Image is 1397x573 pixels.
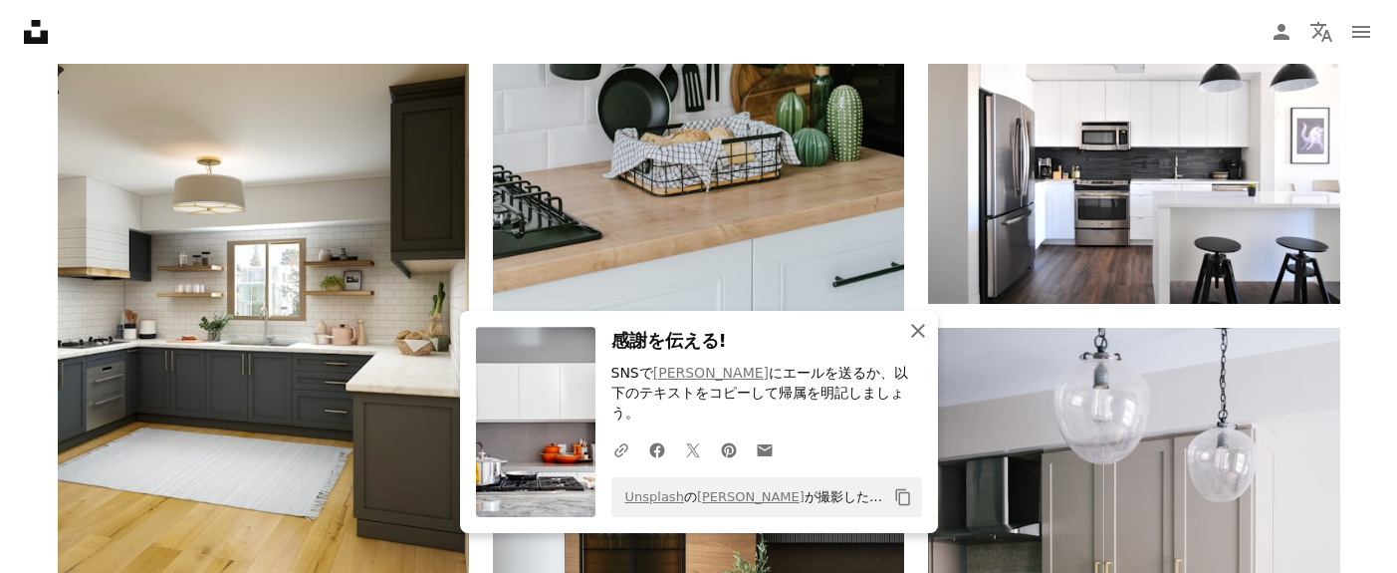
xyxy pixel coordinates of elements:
a: Pinterestでシェアする [711,430,747,469]
a: 白と茶色のキッチンキャビネット [58,289,469,307]
a: Eメールでシェアする [747,430,783,469]
button: メニュー [1341,12,1381,52]
p: SNSで にエールを送るか、以下のテキストをコピーして帰属を明記しましょう。 [611,364,922,424]
button: 言語 [1301,12,1341,52]
h3: 感謝を伝える! [611,327,922,356]
span: の が撮影した写真 [615,481,886,513]
a: ホーム — Unsplash [24,20,48,44]
img: モジュラーキッチン近くの灰色のスチール製3ドア冷蔵庫 [928,30,1339,303]
a: ログイン / 登録する [1262,12,1301,52]
a: モジュラーキッチン近くの灰色のスチール製3ドア冷蔵庫 [928,157,1339,175]
a: [PERSON_NAME] [697,489,805,504]
a: [PERSON_NAME] [653,365,769,381]
img: 白と茶色のキッチンキャビネット [58,24,469,573]
a: Twitterでシェアする [675,430,711,469]
button: クリップボードにコピーする [886,480,920,514]
a: Unsplash [625,489,684,504]
a: Facebookでシェアする [639,430,675,469]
